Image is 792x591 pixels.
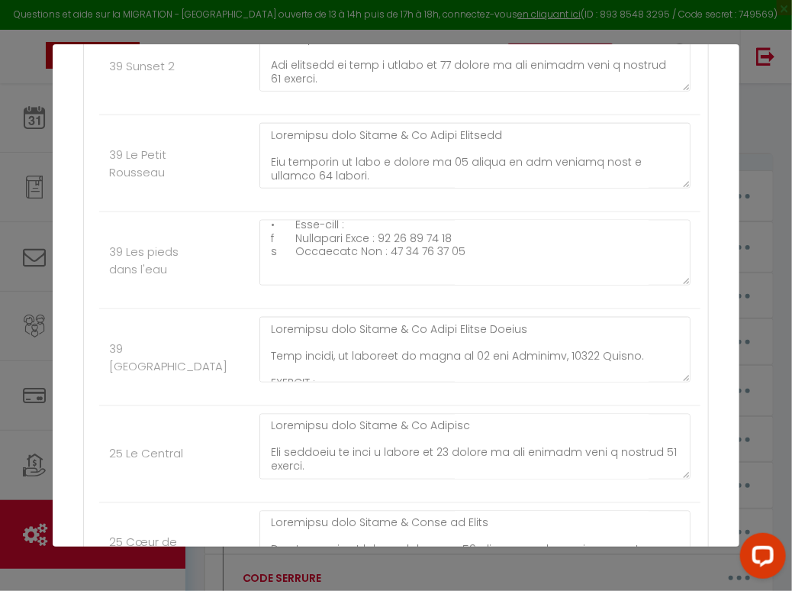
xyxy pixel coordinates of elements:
[109,243,189,279] label: 39 Les pieds dans l'eau
[109,146,189,182] label: 39 Le Petit Rousseau
[109,340,227,376] label: 39 [GEOGRAPHIC_DATA]
[109,57,175,76] label: 39 Sunset 2
[109,534,189,570] label: 25 Cœur de Ville
[728,527,792,591] iframe: LiveChat chat widget
[109,445,183,463] label: 25 Le Central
